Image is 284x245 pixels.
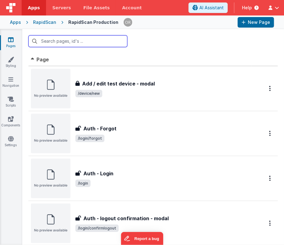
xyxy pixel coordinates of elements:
img: 7c529106fb2bf079d1fc6a17dc405fa9 [124,18,132,27]
button: New Page [238,17,274,28]
button: AI Assistant [189,2,228,13]
div: RapidScan [33,19,56,25]
span: Page [36,56,49,63]
iframe: Marker.io feedback button [121,232,163,245]
span: /login/forgot [75,135,104,142]
span: /device/new [75,90,102,97]
h3: Add / edit test device - modal [82,80,155,87]
span: /login [75,180,91,187]
span: /login/confirmlogout [75,225,119,232]
span: AI Assistant [199,5,224,11]
div: Apps [10,19,21,25]
input: Search pages, id's ... [28,35,127,47]
span: File Assets [83,5,110,11]
span: Help [242,5,252,11]
h3: Auth - Forgot [83,125,117,132]
span: Servers [52,5,71,11]
button: Options [265,82,275,95]
h3: Auth - Login [83,170,113,177]
button: Options [265,127,275,140]
h3: Auth - logout confirmation - modal [83,215,169,222]
button: Options [265,172,275,185]
span: Apps [28,5,40,11]
div: RapidScan Production [68,19,118,25]
button: Options [265,217,275,230]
